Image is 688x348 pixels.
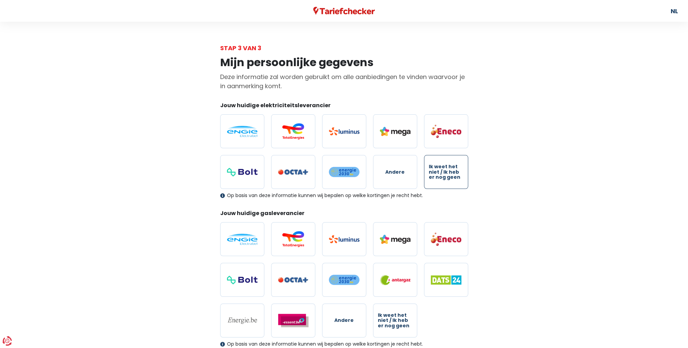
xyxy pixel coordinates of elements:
img: Engie / Electrabel [227,126,258,137]
h1: Mijn persoonlijke gegevens [220,56,468,69]
img: Bolt [227,276,258,284]
span: Ik weet het niet / Ik heb er nog geen [429,164,463,180]
img: Octa+ [278,169,308,175]
img: Energie.be [227,317,258,324]
div: Stap 3 van 3 [220,43,468,53]
p: Deze informatie zal worden gebruikt om alle aanbiedingen te vinden waarvoor je in aanmerking komt. [220,72,468,91]
span: Ik weet het niet / Ik heb er nog geen [378,313,412,328]
img: Essent [278,314,308,327]
img: Luminus [329,127,359,135]
div: Op basis van deze informatie kunnen wij bepalen op welke kortingen je recht hebt. [220,193,468,198]
img: Mega [380,127,410,136]
span: Andere [334,318,354,323]
img: Tariefchecker logo [313,7,375,15]
img: Eneco [431,232,461,246]
img: Dats 24 [431,275,461,285]
img: Antargaz [380,275,410,285]
img: Mega [380,235,410,244]
img: Total Energies / Lampiris [278,123,308,139]
img: Engie / Electrabel [227,234,258,245]
img: Energie2030 [329,274,359,285]
img: Energie2030 [329,167,359,177]
span: Andere [385,170,405,175]
img: Luminus [329,235,359,243]
legend: Jouw huidige elektriciteitsleverancier [220,101,468,112]
div: Op basis van deze informatie kunnen wij bepalen op welke kortingen je recht hebt. [220,341,468,347]
img: Eneco [431,124,461,138]
legend: Jouw huidige gasleverancier [220,209,468,220]
img: Bolt [227,168,258,176]
img: Octa+ [278,277,308,283]
img: Total Energies / Lampiris [278,231,308,247]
